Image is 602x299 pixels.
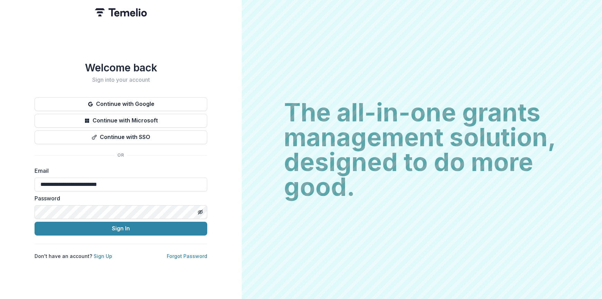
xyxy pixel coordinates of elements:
label: Email [35,167,203,175]
button: Toggle password visibility [195,207,206,218]
label: Password [35,194,203,202]
h1: Welcome back [35,61,207,74]
button: Continue with SSO [35,130,207,144]
a: Forgot Password [167,253,207,259]
button: Continue with Google [35,97,207,111]
p: Don't have an account? [35,252,112,260]
a: Sign Up [94,253,112,259]
h2: Sign into your account [35,77,207,83]
button: Sign In [35,222,207,236]
img: Temelio [95,8,147,17]
button: Continue with Microsoft [35,114,207,128]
